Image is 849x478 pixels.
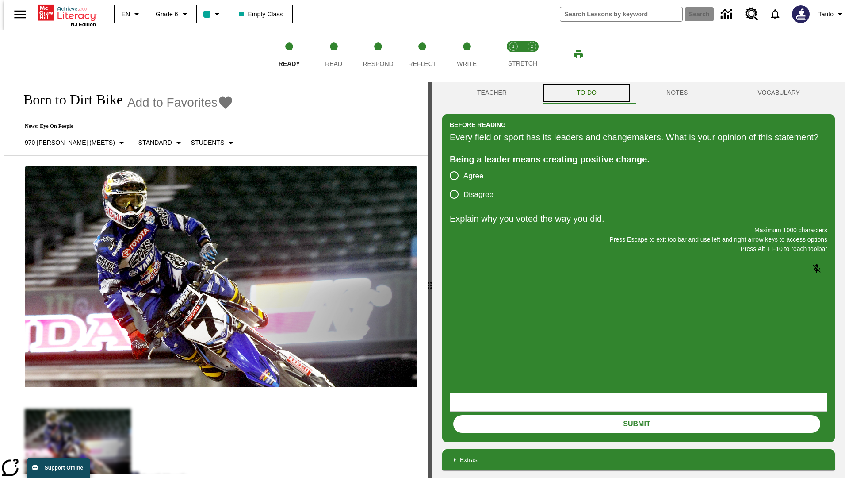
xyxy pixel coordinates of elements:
[519,30,545,79] button: Stretch Respond step 2 of 2
[363,60,393,67] span: Respond
[135,135,187,151] button: Scaffolds, Standard
[460,455,478,465] p: Extras
[428,82,432,478] div: Press Enter or Spacebar and then press right and left arrow keys to move the slider
[442,82,542,104] button: Teacher
[806,258,827,279] button: Click to activate and allow voice recognition
[787,3,815,26] button: Select a new avatar
[723,82,835,104] button: VOCABULARY
[442,82,835,104] div: Instructional Panel Tabs
[27,458,90,478] button: Support Offline
[508,60,537,67] span: STRETCH
[560,7,682,21] input: search field
[564,46,593,62] button: Print
[264,30,315,79] button: Ready step 1 of 5
[279,60,300,67] span: Ready
[156,10,178,19] span: Grade 6
[191,138,224,147] p: Students
[14,123,240,130] p: News: Eye On People
[631,82,723,104] button: NOTES
[152,6,194,22] button: Grade: Grade 6, Select a grade
[442,449,835,470] div: Extras
[409,60,437,67] span: Reflect
[815,6,849,22] button: Profile/Settings
[450,235,827,244] p: Press Escape to exit toolbar and use left and right arrow keys to access options
[138,138,172,147] p: Standard
[715,2,740,27] a: Data Center
[764,3,787,26] a: Notifications
[512,44,514,49] text: 1
[127,95,233,110] button: Add to Favorites - Born to Dirt Bike
[792,5,810,23] img: Avatar
[38,3,96,27] div: Home
[463,170,483,182] span: Agree
[450,226,827,235] p: Maximum 1000 characters
[441,30,493,79] button: Write step 5 of 5
[450,152,827,166] div: Being a leader means creating positive change.
[453,415,820,433] button: Submit
[71,22,96,27] span: NJ Edition
[432,82,845,478] div: activity
[457,60,477,67] span: Write
[45,465,83,471] span: Support Offline
[818,10,834,19] span: Tauto
[325,60,342,67] span: Read
[531,44,533,49] text: 2
[25,138,115,147] p: 970 [PERSON_NAME] (Meets)
[187,135,240,151] button: Select Student
[200,6,226,22] button: Class color is teal. Change class color
[450,130,827,144] div: Every field or sport has its leaders and changemakers. What is your opinion of this statement?
[450,212,827,226] p: Explain why you voted the way you did.
[127,96,218,110] span: Add to Favorites
[450,120,506,130] h2: Before Reading
[7,1,33,27] button: Open side menu
[122,10,130,19] span: EN
[4,7,129,15] body: Explain why you voted the way you did. Maximum 1000 characters Press Alt + F10 to reach toolbar P...
[501,30,526,79] button: Stretch Read step 1 of 2
[14,92,123,108] h1: Born to Dirt Bike
[308,30,359,79] button: Read step 2 of 5
[21,135,130,151] button: Select Lexile, 970 Lexile (Meets)
[463,189,493,200] span: Disagree
[397,30,448,79] button: Reflect step 4 of 5
[450,166,501,204] div: poll
[25,166,417,388] img: Motocross racer James Stewart flies through the air on his dirt bike.
[542,82,631,104] button: TO-DO
[239,10,283,19] span: Empty Class
[450,244,827,254] p: Press Alt + F10 to reach toolbar
[118,6,146,22] button: Language: EN, Select a language
[4,82,428,474] div: reading
[352,30,404,79] button: Respond step 3 of 5
[740,2,764,26] a: Resource Center, Will open in new tab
